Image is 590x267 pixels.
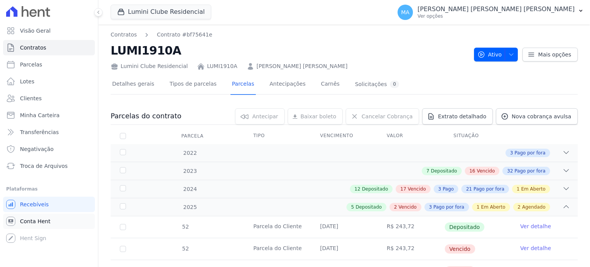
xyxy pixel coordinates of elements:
a: LUMI1910A [207,62,237,70]
td: R$ 243,72 [378,238,444,260]
a: Troca de Arquivos [3,158,95,174]
span: Depositado [362,186,388,192]
span: Nova cobrança avulsa [512,113,571,120]
span: Vencido [399,204,417,211]
span: 1 [517,186,520,192]
p: [PERSON_NAME] [PERSON_NAME] [PERSON_NAME] [418,5,575,13]
button: Ativo [474,48,518,61]
th: Tipo [244,128,311,144]
a: Minha Carteira [3,108,95,123]
a: Ver detalhe [520,222,551,230]
span: Transferências [20,128,59,136]
a: Extrato detalhado [422,108,493,124]
a: Nova cobrança avulsa [496,108,578,124]
h2: LUMI1910A [111,42,468,59]
span: Depositado [356,204,382,211]
span: 16 [469,167,475,174]
a: Recebíveis [3,197,95,212]
span: Troca de Arquivos [20,162,68,170]
span: Parcelas [20,61,42,68]
th: Situação [444,128,511,144]
span: Vencido [408,186,426,192]
span: 32 [507,167,513,174]
span: 12 [355,186,360,192]
a: [PERSON_NAME] [PERSON_NAME] [257,62,348,70]
td: Parcela do Cliente [244,238,311,260]
p: Ver opções [418,13,575,19]
button: MA [PERSON_NAME] [PERSON_NAME] [PERSON_NAME] Ver opções [391,2,590,23]
td: [DATE] [311,216,378,238]
a: Contratos [111,31,137,39]
a: Tipos de parcelas [168,75,218,95]
span: MA [401,10,409,15]
span: Lotes [20,78,35,85]
span: 2 [518,204,521,211]
div: Plataformas [6,184,92,194]
a: Parcelas [230,75,256,95]
span: Extrato detalhado [438,113,486,120]
a: Parcelas [3,57,95,72]
h3: Parcelas do contrato [111,111,181,121]
div: 0 [390,81,399,88]
div: Solicitações [355,81,399,88]
a: Clientes [3,91,95,106]
span: Depositado [431,167,457,174]
span: Em Aberto [521,186,545,192]
span: Vencido [445,244,475,254]
span: Pago por fora [515,149,545,156]
button: Lumini Clube Residencial [111,5,211,19]
span: Vencido [477,167,495,174]
span: Contratos [20,44,46,51]
a: Carnês [319,75,341,95]
a: Antecipações [268,75,307,95]
span: 17 [400,186,406,192]
span: Pago [442,186,454,192]
span: Agendado [522,204,545,211]
span: 52 [181,245,189,252]
a: Conta Hent [3,214,95,229]
span: Em Aberto [481,204,505,211]
input: Só é possível selecionar pagamentos em aberto [120,224,126,230]
a: Contrato #bf75641e [157,31,212,39]
a: Visão Geral [3,23,95,38]
span: Pago por fora [433,204,464,211]
td: Parcela do Cliente [244,216,311,238]
div: Parcela [172,128,213,144]
span: 7 [426,167,429,174]
span: Negativação [20,145,54,153]
span: Visão Geral [20,27,51,35]
span: 3 [510,149,513,156]
span: 2 [394,204,397,211]
th: Vencimento [311,128,378,144]
span: Mais opções [538,51,571,58]
a: Contratos [3,40,95,55]
span: Ativo [477,48,502,61]
nav: Breadcrumb [111,31,212,39]
span: 21 [466,186,472,192]
span: Pago por fora [515,167,545,174]
div: Lumini Clube Residencial [111,62,188,70]
a: Transferências [3,124,95,140]
input: default [120,246,126,252]
a: Negativação [3,141,95,157]
span: 1 [477,204,480,211]
nav: Breadcrumb [111,31,468,39]
span: 52 [181,224,189,230]
span: 5 [351,204,354,211]
span: Clientes [20,95,41,102]
span: 3 [438,186,441,192]
span: Minha Carteira [20,111,60,119]
span: Pago por fora [474,186,504,192]
a: Detalhes gerais [111,75,156,95]
span: Conta Hent [20,217,50,225]
a: Ver detalhe [520,244,551,252]
td: R$ 243,72 [378,216,444,238]
span: 3 [429,204,432,211]
a: Lotes [3,74,95,89]
span: Recebíveis [20,201,49,208]
td: [DATE] [311,238,378,260]
th: Valor [378,128,444,144]
a: Solicitações0 [353,75,401,95]
a: Mais opções [522,48,578,61]
span: Depositado [445,222,485,232]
